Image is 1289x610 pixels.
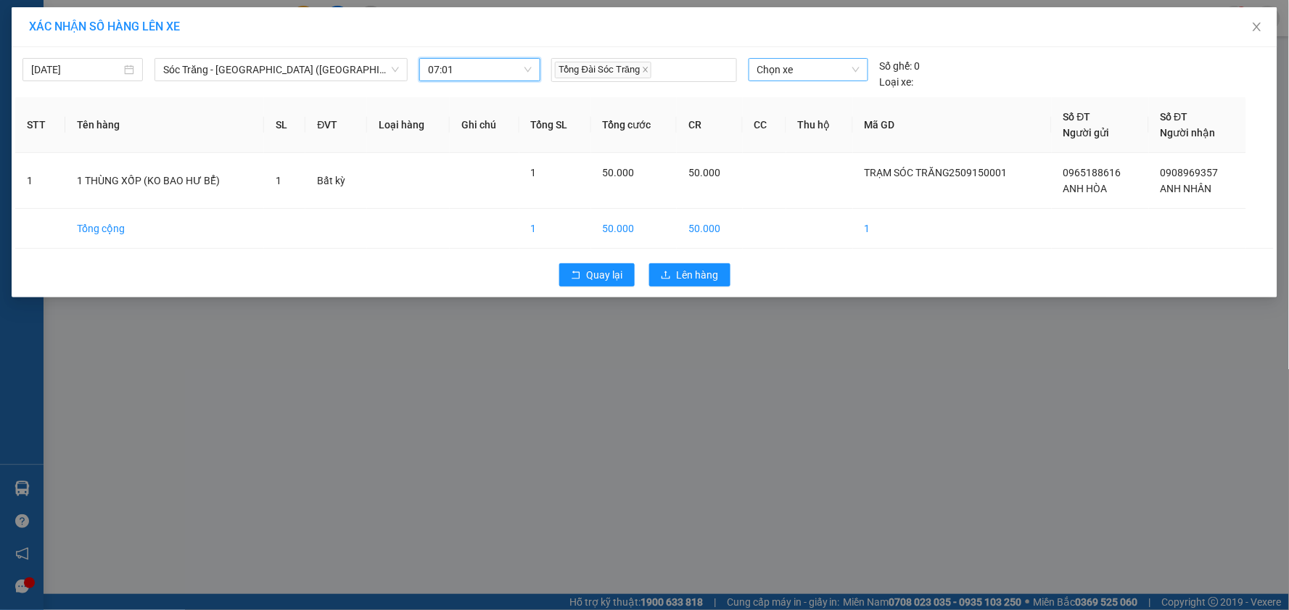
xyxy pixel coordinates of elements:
[305,153,367,209] td: Bất kỳ
[65,97,264,153] th: Tên hàng
[1161,111,1188,123] span: Số ĐT
[144,36,246,46] span: TP.HCM -SÓC TRĂNG
[428,59,531,81] span: 07:01
[264,97,305,153] th: SL
[559,263,635,287] button: rollbackQuay lại
[391,65,400,74] span: down
[1063,111,1091,123] span: Số ĐT
[677,209,743,249] td: 50.000
[743,97,786,153] th: CC
[519,209,591,249] td: 1
[1161,167,1219,178] span: 0908969357
[519,97,591,153] th: Tổng SL
[125,14,276,29] strong: XE KHÁCH MỸ DUYÊN
[649,263,730,287] button: uploadLên hàng
[677,267,719,283] span: Lên hàng
[677,97,743,153] th: CR
[29,20,180,33] span: XÁC NHẬN SỐ HÀNG LÊN XE
[1161,127,1216,139] span: Người nhận
[880,58,913,74] span: Số ghế:
[15,90,158,143] span: Gửi:
[603,167,635,178] span: 50.000
[642,66,649,73] span: close
[757,59,860,81] span: Chọn xe
[367,97,450,153] th: Loại hàng
[591,97,677,153] th: Tổng cước
[1237,7,1277,48] button: Close
[571,270,581,281] span: rollback
[1063,183,1108,194] span: ANH HÒA
[15,90,158,143] span: Trạm Sóc Trăng
[661,270,671,281] span: upload
[865,167,1008,178] span: TRẠM SÓC TRĂNG2509150001
[1251,21,1263,33] span: close
[31,62,121,78] input: 15/09/2025
[65,209,264,249] td: Tổng cộng
[450,97,519,153] th: Ghi chú
[531,167,537,178] span: 1
[1161,183,1212,194] span: ANH NHÂN
[591,209,677,249] td: 50.000
[1063,167,1121,178] span: 0965188616
[65,153,264,209] td: 1 THÙNG XỐP (KO BAO HƯ BỂ)
[688,167,720,178] span: 50.000
[853,97,1052,153] th: Mã GD
[1063,127,1110,139] span: Người gửi
[276,175,281,186] span: 1
[15,97,65,153] th: STT
[305,97,367,153] th: ĐVT
[587,267,623,283] span: Quay lại
[786,97,853,153] th: Thu hộ
[15,153,65,209] td: 1
[163,59,399,81] span: Sóc Trăng - Sài Gòn (Hàng)
[853,209,1052,249] td: 1
[555,62,652,78] span: Tổng Đài Sóc Trăng
[880,58,921,74] div: 0
[880,74,914,90] span: Loại xe:
[141,50,259,65] strong: PHIẾU GỬI HÀNG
